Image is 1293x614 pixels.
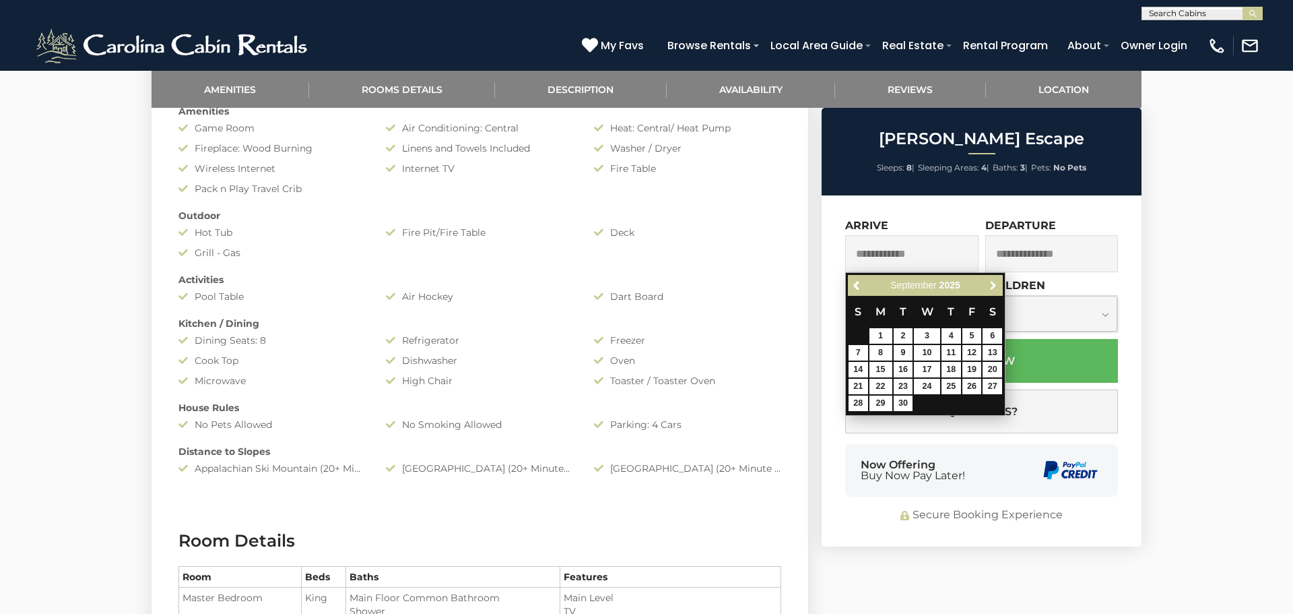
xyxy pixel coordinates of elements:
[983,379,1002,394] a: 27
[861,470,965,481] span: Buy Now Pay Later!
[564,591,777,605] li: Main Level
[845,219,888,232] label: Arrive
[941,328,961,344] a: 4
[309,71,496,108] a: Rooms Details
[168,209,791,222] div: Outdoor
[869,345,892,361] a: 8
[855,305,861,318] span: Sunday
[877,159,915,177] li: |
[168,182,376,195] div: Pack n Play Travel Crib
[869,396,892,411] a: 29
[968,305,975,318] span: Friday
[601,37,644,54] span: My Favs
[376,121,583,135] div: Air Conditioning: Central
[849,396,868,411] a: 28
[861,460,965,481] div: Now Offering
[825,130,1138,148] h2: [PERSON_NAME] Escape
[869,379,892,394] a: 22
[852,280,863,291] span: Previous
[948,305,954,318] span: Thursday
[849,345,868,361] a: 7
[894,345,913,361] a: 9
[894,328,913,344] a: 2
[962,328,982,344] a: 5
[988,280,999,291] span: Next
[993,159,1028,177] li: |
[584,226,791,239] div: Deck
[962,362,982,377] a: 19
[983,328,1002,344] a: 6
[376,354,583,367] div: Dishwasher
[962,379,982,394] a: 26
[983,345,1002,361] a: 13
[939,280,960,290] span: 2025
[584,354,791,367] div: Oven
[168,374,376,388] div: Microwave
[985,219,1056,232] label: Departure
[661,34,758,57] a: Browse Rentals
[168,334,376,347] div: Dining Seats: 8
[179,567,302,588] th: Room
[1020,162,1025,173] strong: 3
[345,567,560,588] th: Baths
[985,279,1045,292] label: Children
[376,418,583,431] div: No Smoking Allowed
[168,121,376,135] div: Game Room
[835,71,986,108] a: Reviews
[168,273,791,286] div: Activities
[1031,162,1051,173] span: Pets:
[845,508,1118,523] div: Secure Booking Experience
[849,362,868,377] a: 14
[376,374,583,388] div: High Chair
[983,362,1002,377] a: 20
[376,334,583,347] div: Refrigerator
[1240,36,1259,55] img: mail-regular-white.png
[989,305,996,318] span: Saturday
[560,567,781,588] th: Features
[168,104,791,118] div: Amenities
[495,71,667,108] a: Description
[584,142,791,155] div: Washer / Dryer
[986,71,1142,108] a: Location
[1053,162,1086,173] strong: No Pets
[875,305,886,318] span: Monday
[849,277,866,294] a: Previous
[849,379,868,394] a: 21
[168,162,376,175] div: Wireless Internet
[302,567,345,588] th: Beds
[168,462,376,475] div: Appalachian Ski Mountain (20+ Minute Drive)
[962,345,982,361] a: 12
[985,277,1001,294] a: Next
[941,345,961,361] a: 11
[890,280,936,290] span: September
[584,290,791,303] div: Dart Board
[168,354,376,367] div: Cook Top
[941,362,961,377] a: 18
[875,34,950,57] a: Real Estate
[168,226,376,239] div: Hot Tub
[993,162,1018,173] span: Baths:
[376,142,583,155] div: Linens and Towels Included
[168,401,791,415] div: House Rules
[584,121,791,135] div: Heat: Central/ Heat Pump
[894,379,913,394] a: 23
[914,379,939,394] a: 24
[168,445,791,458] div: Distance to Slopes
[918,159,989,177] li: |
[1061,34,1108,57] a: About
[869,362,892,377] a: 15
[350,591,556,605] li: Main Floor Common Bathroom
[168,317,791,330] div: Kitchen / Dining
[914,328,939,344] a: 3
[921,305,933,318] span: Wednesday
[1114,34,1194,57] a: Owner Login
[584,462,791,475] div: [GEOGRAPHIC_DATA] (20+ Minute Drive)
[376,462,583,475] div: [GEOGRAPHIC_DATA] (20+ Minutes Drive)
[900,305,906,318] span: Tuesday
[1207,36,1226,55] img: phone-regular-white.png
[584,418,791,431] div: Parking: 4 Cars
[152,71,309,108] a: Amenities
[918,162,979,173] span: Sleeping Areas:
[914,362,939,377] a: 17
[584,334,791,347] div: Freezer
